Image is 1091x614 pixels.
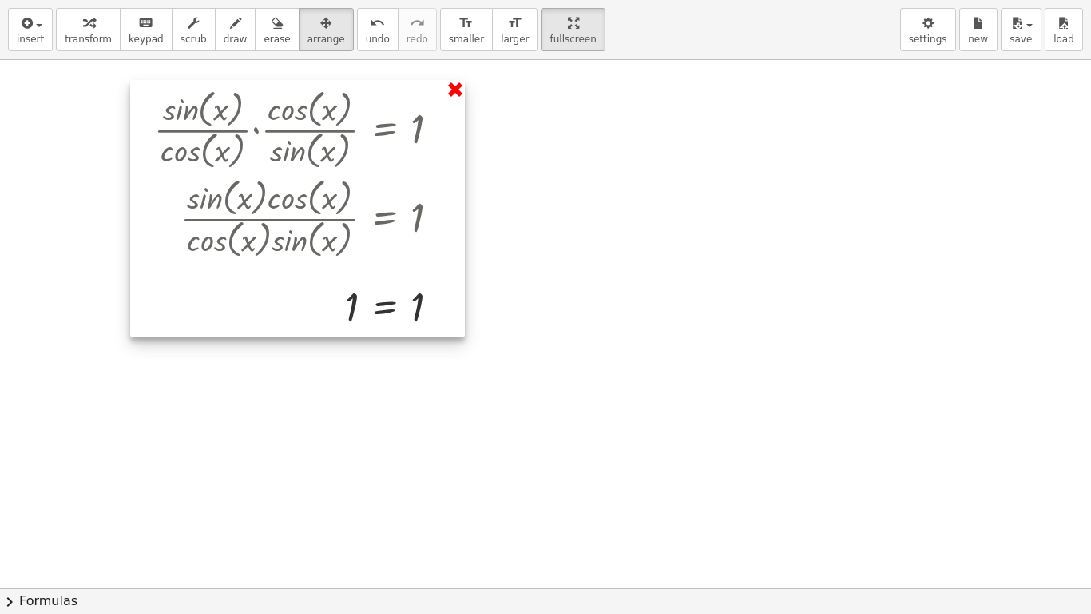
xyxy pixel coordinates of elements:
i: format_size [458,14,474,33]
span: settings [909,34,947,45]
span: new [968,34,988,45]
span: insert [17,34,44,45]
button: undoundo [357,8,399,51]
button: format_sizesmaller [440,8,493,51]
button: fullscreen [541,8,605,51]
button: erase [255,8,299,51]
span: erase [264,34,290,45]
button: format_sizelarger [492,8,538,51]
i: undo [370,14,385,33]
button: new [959,8,998,51]
button: keyboardkeypad [120,8,173,51]
button: arrange [299,8,354,51]
span: draw [224,34,248,45]
span: undo [366,34,390,45]
button: draw [215,8,256,51]
span: fullscreen [549,34,596,45]
span: redo [407,34,428,45]
button: scrub [172,8,216,51]
span: keypad [129,34,164,45]
span: scrub [181,34,207,45]
button: insert [8,8,53,51]
span: smaller [449,34,484,45]
span: load [1053,34,1074,45]
span: save [1010,34,1032,45]
span: transform [65,34,112,45]
span: arrange [307,34,345,45]
button: load [1045,8,1083,51]
button: save [1001,8,1041,51]
i: keyboard [138,14,153,33]
button: redoredo [398,8,437,51]
span: larger [501,34,529,45]
button: transform [56,8,121,51]
button: settings [900,8,956,51]
i: redo [410,14,425,33]
i: format_size [507,14,522,33]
